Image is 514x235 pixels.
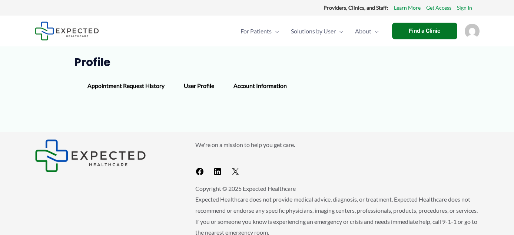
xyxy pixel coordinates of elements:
[272,18,279,44] span: Menu Toggle
[174,75,224,97] div: User Profile
[285,18,349,44] a: Solutions by UserMenu Toggle
[392,23,457,39] a: Find a Clinic
[74,56,440,69] h1: Profile
[465,27,480,34] a: Account icon link
[195,185,296,192] span: Copyright © 2025 Expected Healthcare
[371,18,379,44] span: Menu Toggle
[224,75,296,97] div: Account Information
[235,18,285,44] a: For PatientsMenu Toggle
[426,3,451,13] a: Get Access
[78,75,174,97] div: Appointment Request History
[336,18,343,44] span: Menu Toggle
[457,3,472,13] a: Sign In
[291,18,336,44] span: Solutions by User
[35,22,99,40] img: Expected Healthcare Logo - side, dark font, small
[324,4,388,11] strong: Providers, Clinics, and Staff:
[195,139,480,179] aside: Footer Widget 2
[35,139,146,172] img: Expected Healthcare Logo - side, dark font, small
[241,18,272,44] span: For Patients
[355,18,371,44] span: About
[394,3,421,13] a: Learn More
[235,18,385,44] nav: Primary Site Navigation
[195,139,480,150] p: We're on a mission to help you get care.
[349,18,385,44] a: AboutMenu Toggle
[35,139,177,172] aside: Footer Widget 1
